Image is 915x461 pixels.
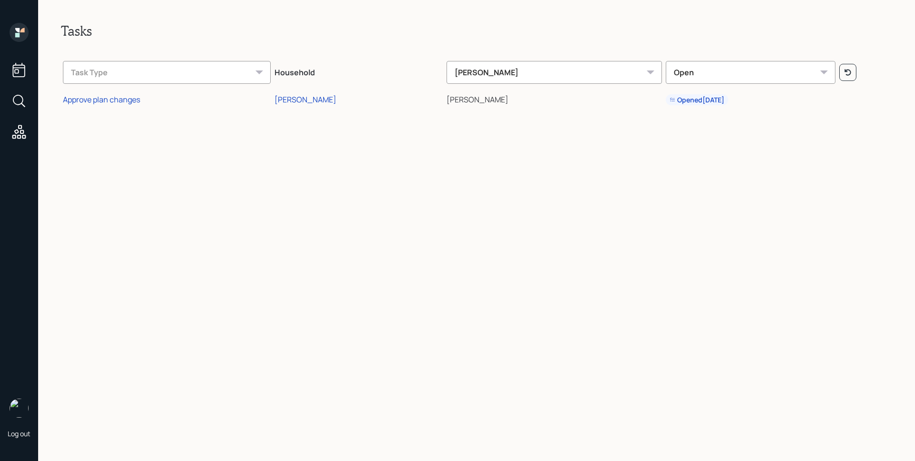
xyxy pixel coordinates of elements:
div: [PERSON_NAME] [447,61,662,84]
div: Task Type [63,61,271,84]
div: Log out [8,429,30,438]
h2: Tasks [61,23,892,39]
img: james-distasi-headshot.png [10,399,29,418]
div: [PERSON_NAME] [274,94,336,105]
th: Household [273,54,445,88]
td: [PERSON_NAME] [445,88,664,110]
div: Open [666,61,835,84]
div: Approve plan changes [63,94,140,105]
div: Opened [DATE] [670,95,724,105]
